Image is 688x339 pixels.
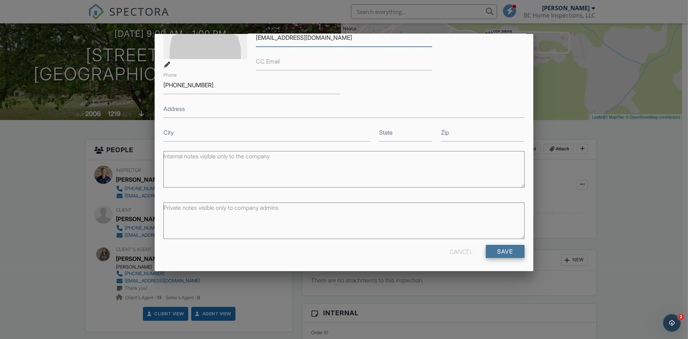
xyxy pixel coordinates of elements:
[663,314,681,332] iframe: Intercom live chat
[379,128,393,136] label: State
[163,204,279,212] label: Private notes visible only to company admins
[163,105,185,113] label: Address
[450,245,473,258] div: Cancel
[441,128,449,136] label: Zip
[486,245,525,258] input: Save
[678,314,684,320] span: 2
[163,152,270,160] label: Internal notes visible only to the company
[163,72,177,78] label: Phone
[256,57,280,65] label: CC Email
[163,128,174,136] label: City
